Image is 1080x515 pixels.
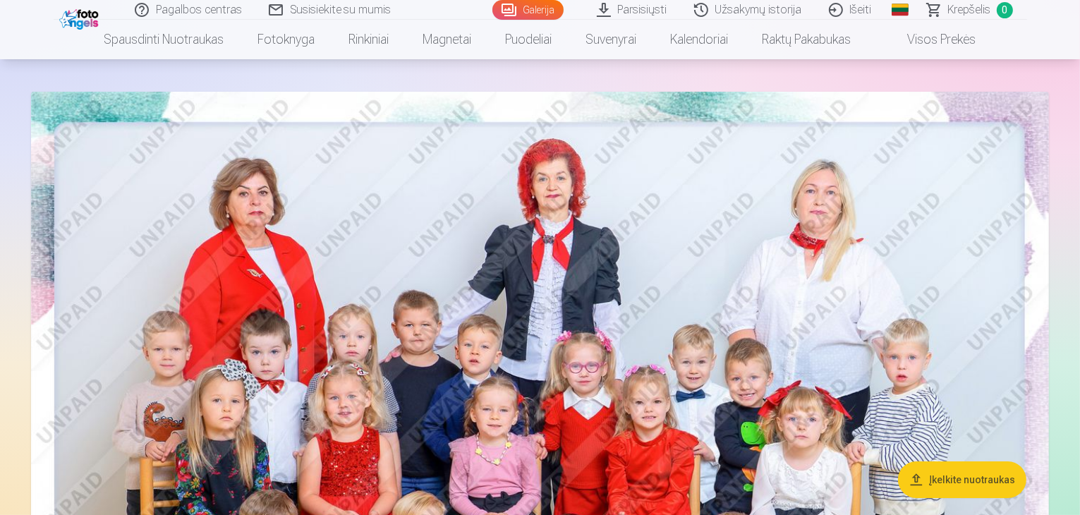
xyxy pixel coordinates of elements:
span: 0 [997,2,1013,18]
a: Fotoknyga [241,20,332,59]
a: Raktų pakabukas [746,20,868,59]
img: /fa2 [59,6,102,30]
a: Magnetai [406,20,489,59]
a: Visos prekės [868,20,993,59]
a: Puodeliai [489,20,569,59]
a: Kalendoriai [654,20,746,59]
span: Krepšelis [948,1,991,18]
a: Spausdinti nuotraukas [87,20,241,59]
a: Rinkiniai [332,20,406,59]
a: Suvenyrai [569,20,654,59]
button: Įkelkite nuotraukas [898,461,1026,498]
